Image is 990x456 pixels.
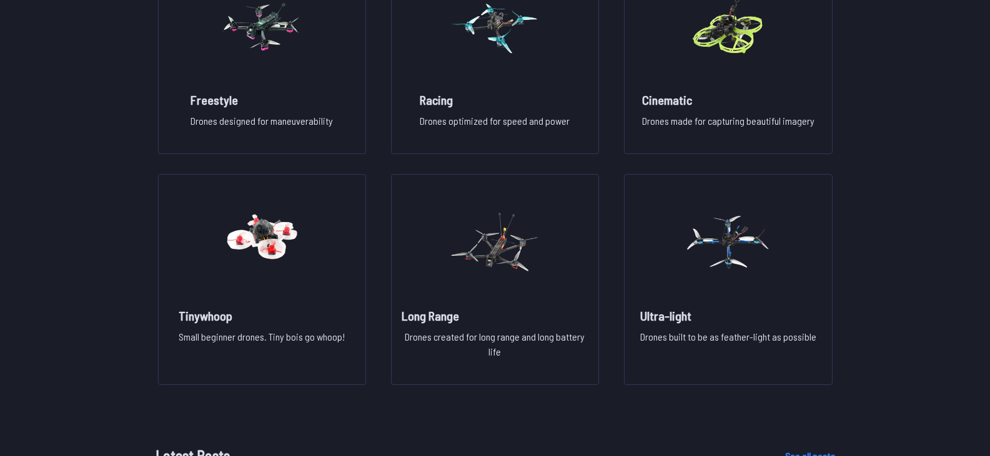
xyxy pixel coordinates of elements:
[640,329,816,369] p: Drones built to be as feather-light as possible
[450,187,540,297] img: image of category
[420,114,570,138] p: Drones optimized for speed and power
[391,174,599,385] a: image of categoryLong RangeDrones created for long range and long battery life
[402,307,588,324] h2: Long Range
[179,307,345,324] h2: Tinywhoop
[158,174,366,385] a: image of categoryTinywhoopSmall beginner drones. Tiny bois go whoop!
[640,307,816,324] h2: Ultra-light
[683,187,773,297] img: image of category
[217,187,307,297] img: image of category
[179,329,345,369] p: Small beginner drones. Tiny bois go whoop!
[642,114,814,138] p: Drones made for capturing beautiful imagery
[420,91,570,109] h2: Racing
[624,174,832,385] a: image of categoryUltra-lightDrones built to be as feather-light as possible
[642,91,814,109] h2: Cinematic
[402,329,588,369] p: Drones created for long range and long battery life
[191,91,333,109] h2: Freestyle
[191,114,333,138] p: Drones designed for maneuverability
